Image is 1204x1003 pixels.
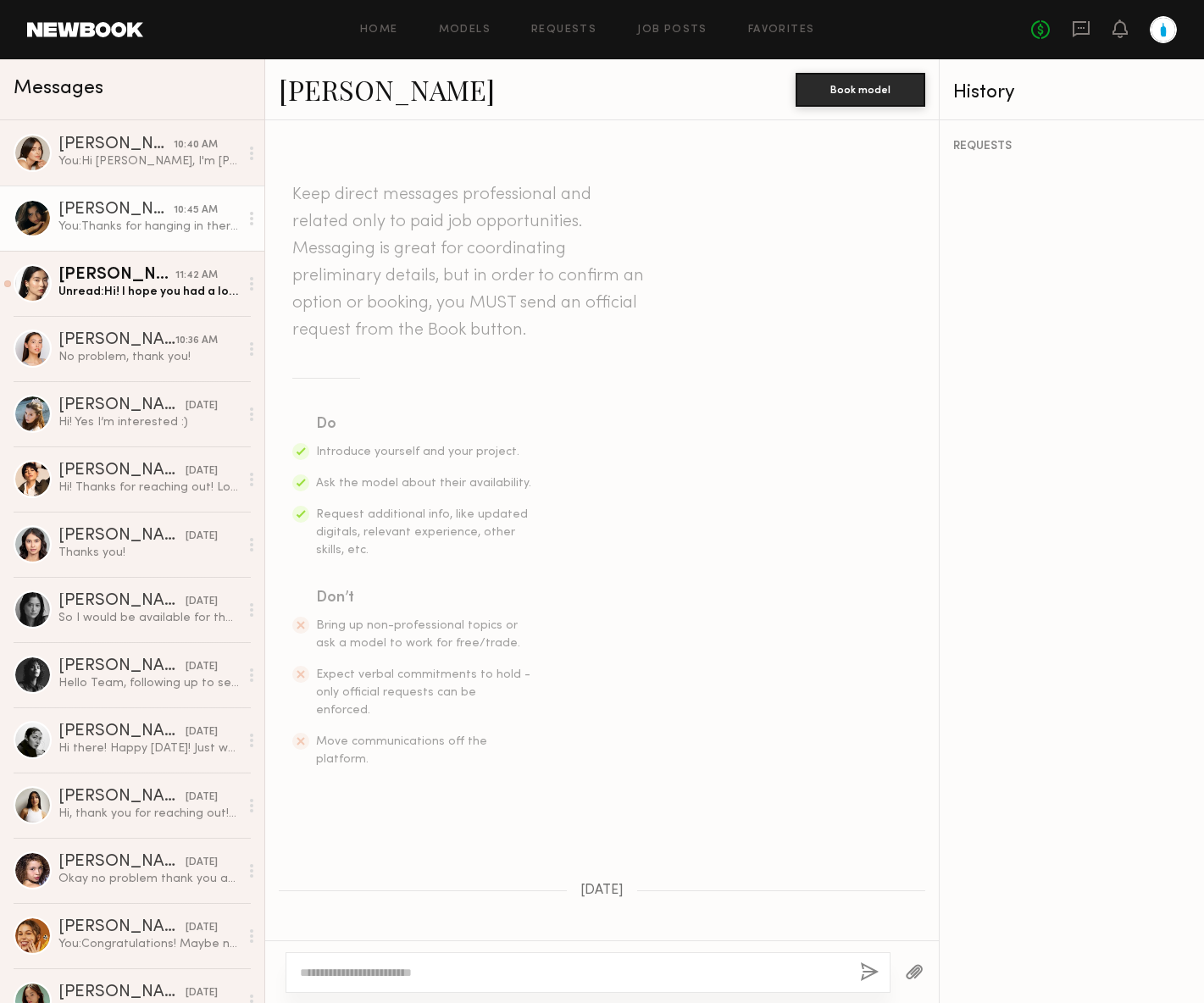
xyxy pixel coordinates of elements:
span: Messages [14,79,103,98]
button: Book model [796,73,925,107]
div: [PERSON_NAME] [58,332,175,349]
div: [PERSON_NAME] [58,463,186,479]
div: Thanks you! [58,545,239,561]
div: Do [316,413,533,436]
div: Hi! Yes I’m interested :) [58,414,239,430]
div: [DATE] [186,398,218,414]
div: You: Hi [PERSON_NAME], I'm [PERSON_NAME], the producer for Blue Bottle Coffee, and we have a 2 fu... [58,153,239,169]
div: Hello Team, following up to see if you still needed me to hold the date. [58,675,239,691]
div: [DATE] [186,659,218,675]
div: [PERSON_NAME] [58,984,186,1001]
a: Home [360,25,398,36]
div: History [953,83,1190,103]
div: [PERSON_NAME] [58,593,186,610]
div: [PERSON_NAME] [58,658,186,675]
div: No problem, thank you! [58,349,239,365]
div: REQUESTS [953,141,1190,152]
div: 10:40 AM [174,137,218,153]
div: [DATE] [186,790,218,806]
a: Job Posts [637,25,707,36]
div: [PERSON_NAME] [58,919,186,936]
a: Book model [796,81,925,96]
div: You: Congratulations! Maybe next time, have fun [58,936,239,952]
span: Bring up non-professional topics or ask a model to work for free/trade. [316,620,520,649]
div: [DATE] [186,724,218,740]
span: Request additional info, like updated digitals, relevant experience, other skills, etc. [316,509,528,556]
span: [DATE] [580,884,624,898]
div: [PERSON_NAME] [58,202,174,219]
span: Expect verbal commitments to hold - only official requests can be enforced. [316,669,530,716]
div: 10:36 AM [175,333,218,349]
div: You: Thanks for hanging in there, we are still working out production details. Still the same dat... [58,219,239,235]
div: 10:45 AM [174,202,218,219]
div: [PERSON_NAME] [58,528,186,545]
span: Ask the model about their availability. [316,478,531,489]
a: Favorites [748,25,815,36]
div: [PERSON_NAME] [58,723,186,740]
div: [DATE] [186,920,218,936]
div: [PERSON_NAME] [58,136,174,153]
div: [PERSON_NAME] [58,397,186,414]
div: Hi, thank you for reaching out! I love blue bottle. I am available to model for those days. My ha... [58,806,239,822]
div: So I would be available for the 21st! [58,610,239,626]
div: 11:42 AM [175,268,218,284]
div: [DATE] [186,855,218,871]
div: [PERSON_NAME] [58,267,175,284]
a: [PERSON_NAME] [279,71,495,108]
div: [DATE] [186,529,218,545]
span: Introduce yourself and your project. [316,446,519,457]
div: Don’t [316,586,533,610]
div: Unread: Hi! I hope you had a lovely holiday weekend. Thank you for letting me know there will be ... [58,284,239,300]
div: [DATE] [186,463,218,479]
div: [DATE] [186,985,218,1001]
header: Keep direct messages professional and related only to paid job opportunities. Messaging is great ... [292,181,648,344]
div: [DATE] [186,594,218,610]
div: Okay no problem thank you and yes next time! [58,871,239,887]
div: Hi there! Happy [DATE]! Just wanted to follow up on this and see if there’s was any moment. More ... [58,740,239,756]
div: [PERSON_NAME] [58,789,186,806]
a: Requests [531,25,596,36]
span: Move communications off the platform. [316,736,487,765]
div: Hi! Thanks for reaching out! Love Blue Bottle! I’m available those days, please send over details... [58,479,239,496]
a: Models [439,25,491,36]
div: [PERSON_NAME] [58,854,186,871]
